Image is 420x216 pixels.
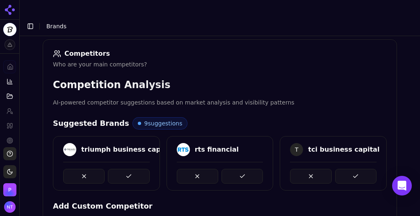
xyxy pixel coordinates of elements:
div: triumph business capital [81,145,173,155]
div: tci business capital [308,145,379,155]
h4: Add Custom Competitor [53,200,387,212]
span: Brands [46,23,66,30]
h4: Suggested Brands [53,118,129,129]
div: Who are your main competitors? [53,60,387,68]
div: Competitors [53,50,387,58]
img: Gateway Commercial Financial [3,23,16,36]
p: AI-powered competitor suggestions based on market analysis and visibility patterns [53,98,387,107]
div: rts financial [195,145,239,155]
button: Open user button [4,201,16,213]
span: 9 suggestions [144,119,183,127]
span: T [290,143,303,156]
img: rts financial [177,143,190,156]
button: Open organization switcher [3,183,16,196]
img: triumph business capital [63,143,76,156]
nav: breadcrumb [46,22,66,30]
div: Open Intercom Messenger [392,176,412,196]
img: Nate Tower [4,201,16,213]
img: Perrill [3,183,16,196]
button: Current brand: Gateway Commercial Financial [3,23,16,36]
h3: Competition Analysis [53,78,387,91]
